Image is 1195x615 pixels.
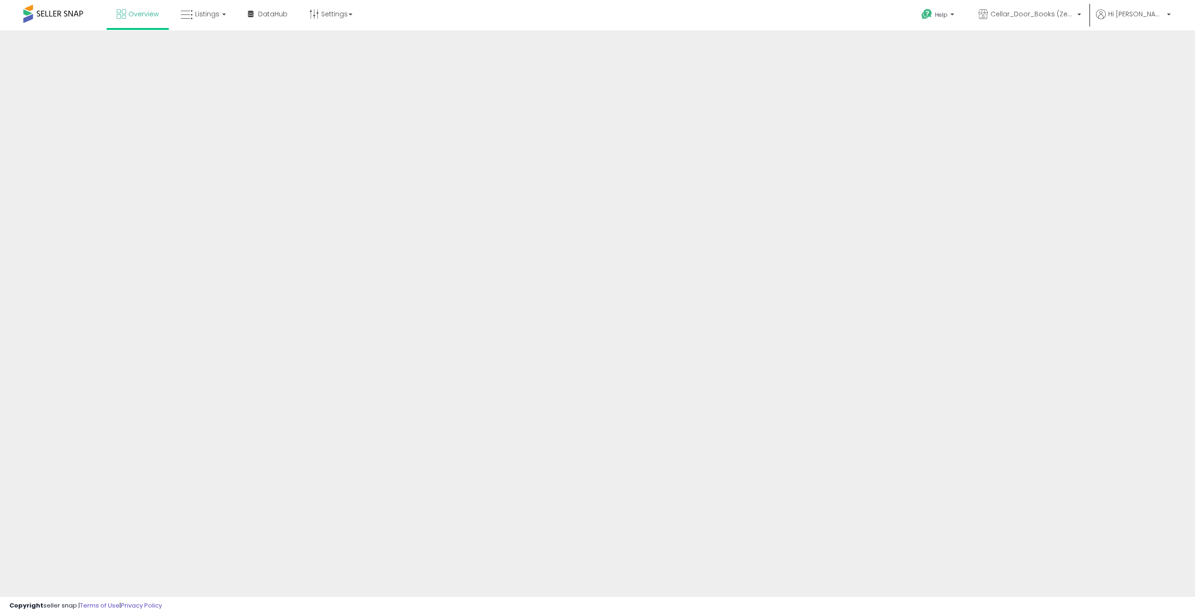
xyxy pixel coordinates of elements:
[935,11,948,19] span: Help
[991,9,1075,19] span: Cellar_Door_Books (Zentra LLC) [GEOGRAPHIC_DATA]
[1108,9,1164,19] span: Hi [PERSON_NAME]
[1096,9,1171,30] a: Hi [PERSON_NAME]
[914,1,963,30] a: Help
[195,9,219,19] span: Listings
[128,9,159,19] span: Overview
[921,8,933,20] i: Get Help
[258,9,288,19] span: DataHub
